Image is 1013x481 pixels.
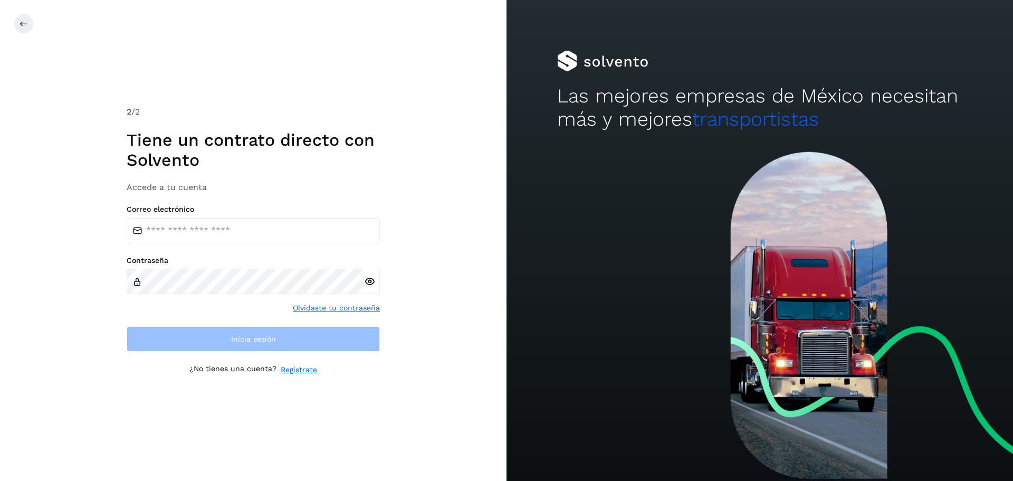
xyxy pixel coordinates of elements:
h1: Tiene un contrato directo con Solvento [127,130,380,171]
span: transportistas [692,108,819,130]
button: Inicia sesión [127,326,380,352]
h3: Accede a tu cuenta [127,182,380,192]
p: ¿No tienes una cuenta? [189,364,276,375]
span: 2 [127,107,131,117]
label: Contraseña [127,256,380,265]
span: Inicia sesión [231,335,276,343]
a: Olvidaste tu contraseña [293,303,380,314]
a: Regístrate [281,364,317,375]
h2: Las mejores empresas de México necesitan más y mejores [557,84,962,131]
div: /2 [127,106,380,118]
label: Correo electrónico [127,205,380,214]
